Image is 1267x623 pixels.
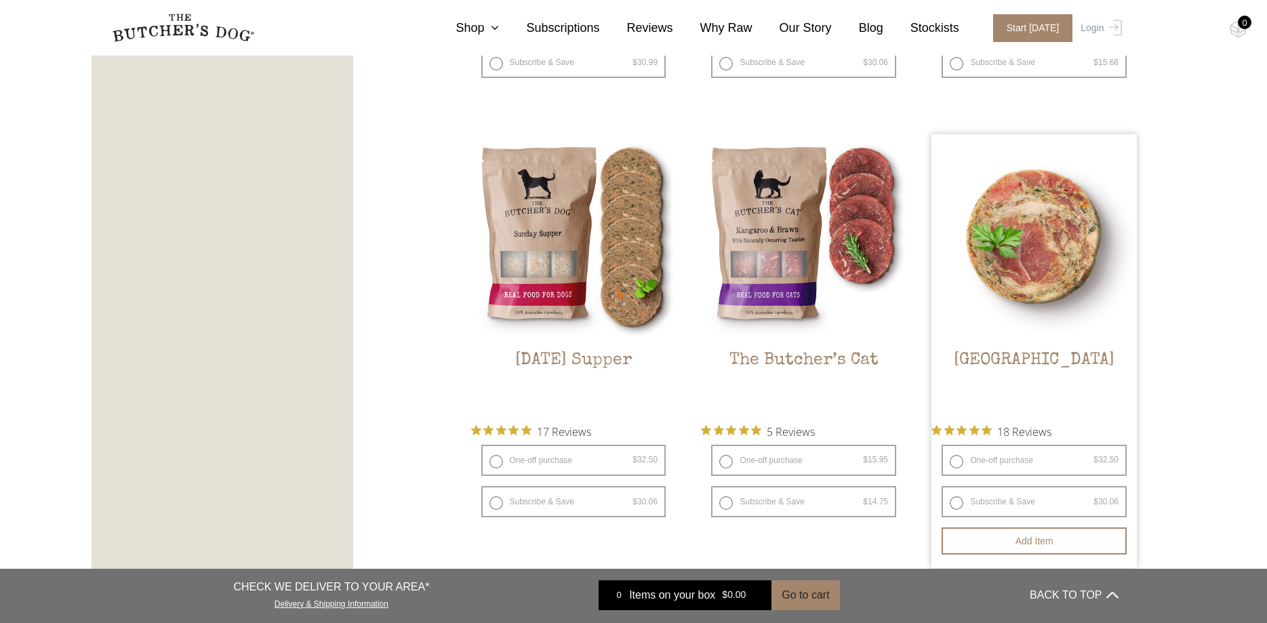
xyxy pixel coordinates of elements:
a: Our Story [752,19,832,37]
span: 18 Reviews [997,421,1051,441]
span: $ [1093,455,1098,464]
a: Reviews [600,19,673,37]
a: The Butcher’s CatThe Butcher’s Cat [701,134,906,414]
bdi: 32.50 [632,455,658,464]
span: $ [632,58,637,67]
span: Items on your box [629,587,715,603]
span: 17 Reviews [537,421,591,441]
a: [GEOGRAPHIC_DATA] [931,134,1137,414]
h2: The Butcher’s Cat [701,350,906,414]
bdi: 0.00 [722,590,746,601]
a: Sunday Supper[DATE] Supper [471,134,677,414]
span: $ [632,497,637,506]
img: Sunday Supper [471,134,677,340]
a: Delivery & Shipping Information [275,596,388,609]
bdi: 30.99 [632,58,658,67]
label: One-off purchase [942,445,1127,476]
div: 0 [1238,16,1251,29]
button: Rated 4.9 out of 5 stars from 17 reviews. Jump to reviews. [471,421,591,441]
a: Shop [428,19,499,37]
a: Stockists [883,19,959,37]
span: Start [DATE] [993,14,1073,42]
bdi: 15.68 [1093,58,1119,67]
button: Go to cart [771,580,839,610]
span: $ [722,590,727,601]
span: 5 Reviews [767,421,815,441]
label: One-off purchase [711,445,896,476]
button: Rated 5 out of 5 stars from 5 reviews. Jump to reviews. [701,421,815,441]
a: Subscriptions [499,19,599,37]
span: $ [863,497,868,506]
label: Subscribe & Save [942,47,1127,78]
img: The Butcher’s Cat [701,134,906,340]
a: Why Raw [673,19,752,37]
a: Blog [832,19,883,37]
p: CHECK WE DELIVER TO YOUR AREA* [233,579,429,595]
button: Rated 4.9 out of 5 stars from 18 reviews. Jump to reviews. [931,421,1051,441]
span: $ [863,455,868,464]
label: Subscribe & Save [481,486,666,517]
h2: [DATE] Supper [471,350,677,414]
h2: [GEOGRAPHIC_DATA] [931,350,1137,414]
a: 0 Items on your box $0.00 [599,580,771,610]
img: TBD_Cart-Empty.png [1230,20,1247,38]
bdi: 30.06 [863,58,888,67]
span: $ [863,58,868,67]
a: Login [1077,14,1121,42]
label: One-off purchase [481,445,666,476]
label: Subscribe & Save [942,486,1127,517]
bdi: 30.06 [632,497,658,506]
button: BACK TO TOP [1030,579,1118,611]
bdi: 30.06 [1093,497,1119,506]
label: Subscribe & Save [711,47,896,78]
span: $ [632,455,637,464]
a: Start [DATE] [980,14,1078,42]
label: Subscribe & Save [711,486,896,517]
div: 0 [609,588,629,602]
bdi: 15.95 [863,455,888,464]
span: $ [1093,58,1098,67]
span: $ [1093,497,1098,506]
bdi: 14.75 [863,497,888,506]
label: Subscribe & Save [481,47,666,78]
button: Add item [942,527,1127,555]
bdi: 32.50 [1093,455,1119,464]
